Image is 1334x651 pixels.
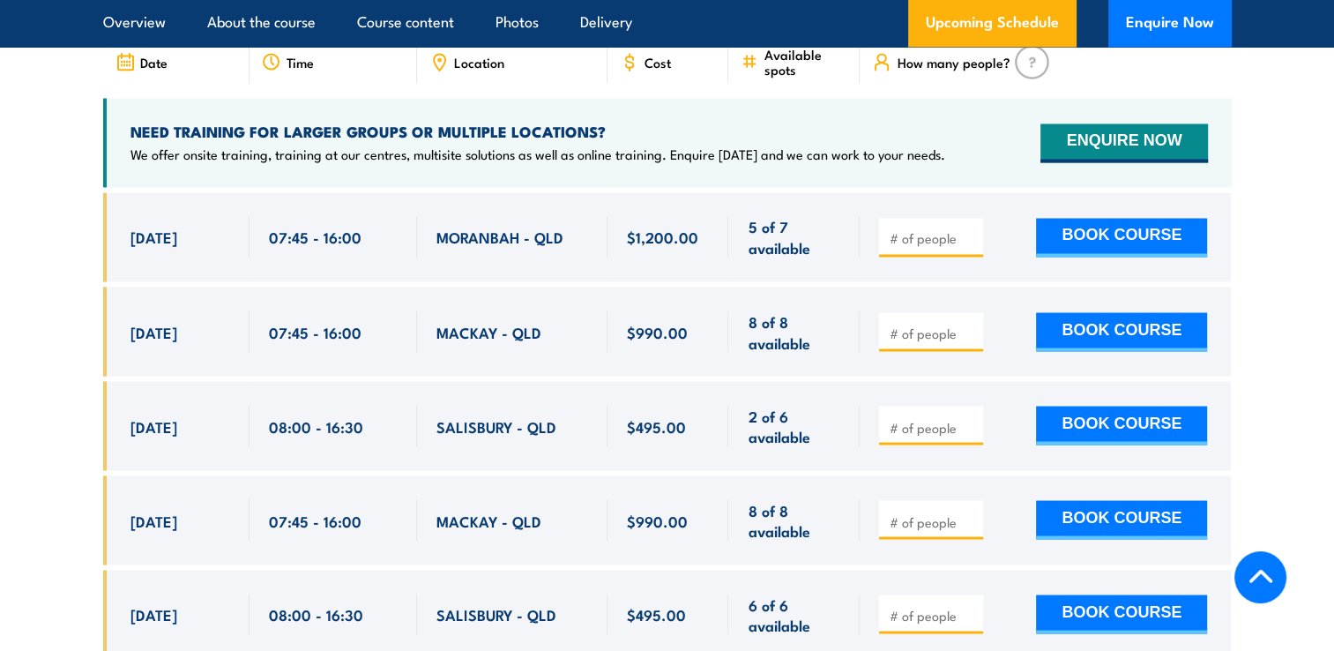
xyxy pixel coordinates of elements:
[889,513,977,530] input: # of people
[436,510,541,530] span: MACKAY - QLD
[645,55,671,70] span: Cost
[1036,218,1207,257] button: BOOK COURSE
[627,321,688,341] span: $990.00
[269,227,361,247] span: 07:45 - 16:00
[1036,406,1207,445] button: BOOK COURSE
[436,321,541,341] span: MACKAY - QLD
[1036,312,1207,351] button: BOOK COURSE
[130,510,177,530] span: [DATE]
[269,321,361,341] span: 07:45 - 16:00
[269,603,363,624] span: 08:00 - 16:30
[889,418,977,436] input: # of people
[140,55,168,70] span: Date
[748,216,840,258] span: 5 of 7 available
[627,510,688,530] span: $990.00
[748,405,840,446] span: 2 of 6 available
[436,603,556,624] span: SALISBURY - QLD
[889,606,977,624] input: # of people
[627,415,686,436] span: $495.00
[130,415,177,436] span: [DATE]
[269,415,363,436] span: 08:00 - 16:30
[889,324,977,341] input: # of people
[130,603,177,624] span: [DATE]
[748,594,840,635] span: 6 of 6 available
[748,499,840,541] span: 8 of 8 available
[1036,500,1207,539] button: BOOK COURSE
[627,227,698,247] span: $1,200.00
[764,47,847,77] span: Available spots
[130,122,945,141] h4: NEED TRAINING FOR LARGER GROUPS OR MULTIPLE LOCATIONS?
[130,146,945,163] p: We offer onsite training, training at our centres, multisite solutions as well as online training...
[889,229,977,247] input: # of people
[269,510,361,530] span: 07:45 - 16:00
[627,603,686,624] span: $495.00
[1040,123,1207,162] button: ENQUIRE NOW
[130,321,177,341] span: [DATE]
[454,55,504,70] span: Location
[436,415,556,436] span: SALISBURY - QLD
[748,311,840,352] span: 8 of 8 available
[130,227,177,247] span: [DATE]
[287,55,314,70] span: Time
[1036,595,1207,633] button: BOOK COURSE
[897,55,1010,70] span: How many people?
[436,227,563,247] span: MORANBAH - QLD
